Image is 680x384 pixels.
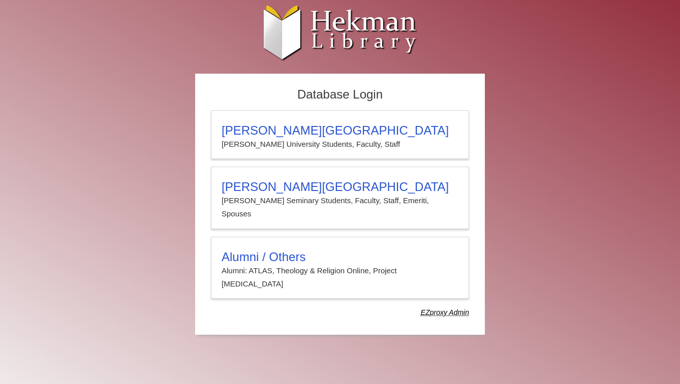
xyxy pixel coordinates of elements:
p: Alumni: ATLAS, Theology & Religion Online, Project [MEDICAL_DATA] [222,264,458,291]
a: [PERSON_NAME][GEOGRAPHIC_DATA][PERSON_NAME] Seminary Students, Faculty, Staff, Emeriti, Spouses [211,167,469,229]
dfn: Use Alumni login [421,308,469,316]
h2: Database Login [206,84,474,105]
h3: Alumni / Others [222,250,458,264]
h3: [PERSON_NAME][GEOGRAPHIC_DATA] [222,180,458,194]
p: [PERSON_NAME] Seminary Students, Faculty, Staff, Emeriti, Spouses [222,194,458,221]
p: [PERSON_NAME] University Students, Faculty, Staff [222,138,458,151]
summary: Alumni / OthersAlumni: ATLAS, Theology & Religion Online, Project [MEDICAL_DATA] [222,250,458,291]
a: [PERSON_NAME][GEOGRAPHIC_DATA][PERSON_NAME] University Students, Faculty, Staff [211,110,469,159]
h3: [PERSON_NAME][GEOGRAPHIC_DATA] [222,123,458,138]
